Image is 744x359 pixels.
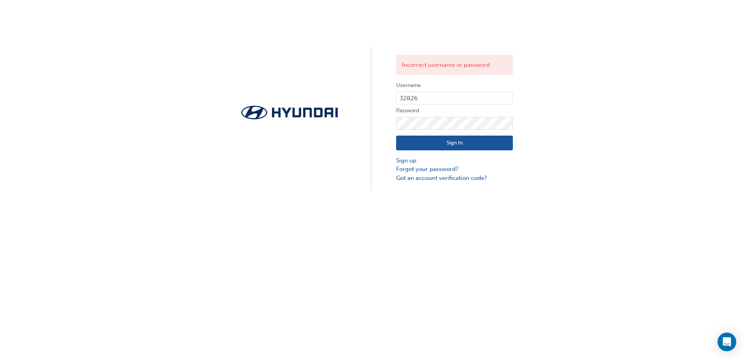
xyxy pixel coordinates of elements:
[396,136,513,150] button: Sign In
[396,81,513,90] label: Username
[396,165,513,174] a: Forgot your password?
[396,156,513,165] a: Sign up
[718,333,736,351] div: Open Intercom Messenger
[231,103,348,122] img: Trak
[396,55,513,75] div: Incorrect username or password.
[396,106,513,115] label: Password
[396,174,513,183] a: Got an account verification code?
[396,92,513,105] input: Username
